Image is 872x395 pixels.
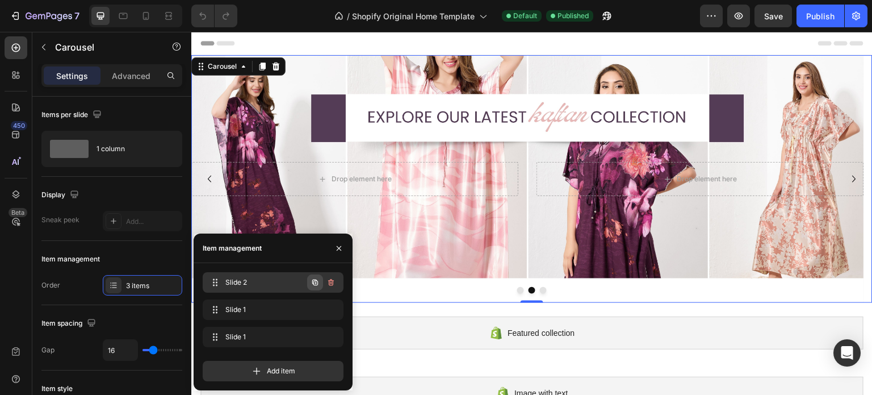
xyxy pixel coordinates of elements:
[225,332,316,342] span: Slide 1
[796,5,844,27] button: Publish
[833,339,861,367] div: Open Intercom Messenger
[323,355,376,368] span: Image with text
[97,136,166,162] div: 1 column
[349,255,355,262] button: Dot
[41,280,60,290] div: Order
[806,10,835,22] div: Publish
[9,208,27,217] div: Beta
[41,254,100,264] div: Item management
[513,11,537,21] span: Default
[14,30,48,40] div: Carousel
[41,316,98,331] div: Item spacing
[764,11,783,21] span: Save
[41,188,81,203] div: Display
[225,277,290,288] span: Slide 2
[347,10,350,22] span: /
[55,40,152,54] p: Carousel
[41,107,104,123] div: Items per slide
[225,305,316,315] span: Slide 1
[267,366,295,376] span: Add item
[41,215,79,225] div: Sneak peek
[557,11,589,21] span: Published
[654,138,672,156] button: Carousel Next Arrow
[41,384,73,394] div: Item style
[41,345,54,355] div: Gap
[5,5,85,27] button: 7
[754,5,792,27] button: Save
[203,243,262,253] div: Item management
[11,121,27,130] div: 450
[191,5,237,27] div: Undo/Redo
[337,255,344,262] button: Dot
[56,70,88,82] p: Settings
[486,143,546,152] div: Drop element here
[352,10,475,22] span: Shopify Original Home Template
[326,255,333,262] button: Dot
[126,281,179,291] div: 3 items
[103,340,137,360] input: Auto
[74,9,79,23] p: 7
[112,70,150,82] p: Advanced
[191,32,872,395] iframe: Design area
[316,294,383,308] span: Featured collection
